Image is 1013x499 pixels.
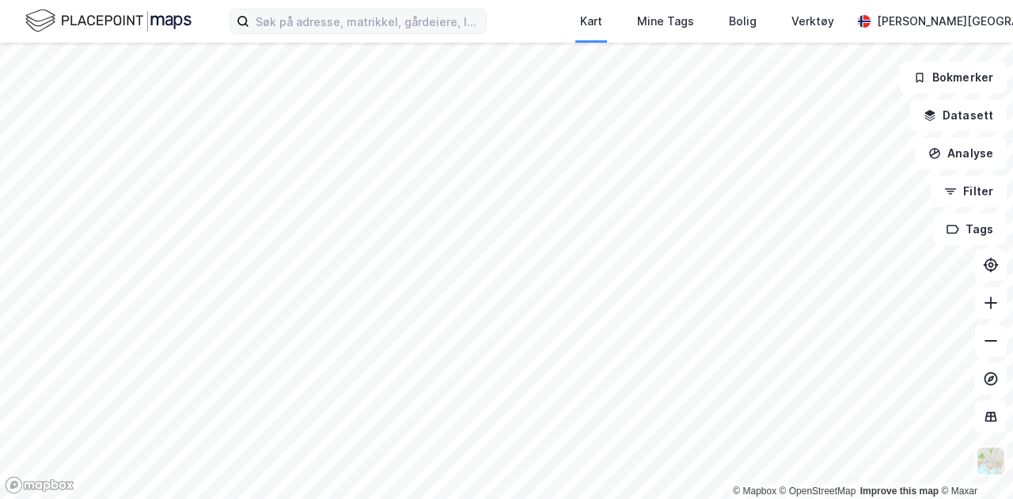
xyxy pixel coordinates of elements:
input: Søk på adresse, matrikkel, gårdeiere, leietakere eller personer [249,9,486,33]
a: Mapbox [733,486,776,497]
img: logo.f888ab2527a4732fd821a326f86c7f29.svg [25,7,192,35]
button: Datasett [910,100,1007,131]
div: Mine Tags [637,12,694,31]
button: Filter [931,176,1007,207]
button: Bokmerker [900,62,1007,93]
div: Bolig [729,12,757,31]
div: Verktøy [791,12,834,31]
button: Analyse [915,138,1007,169]
div: Kart [580,12,602,31]
iframe: Chat Widget [934,423,1013,499]
div: Kontrollprogram for chat [934,423,1013,499]
a: Mapbox homepage [5,476,74,494]
a: Improve this map [860,486,939,497]
a: OpenStreetMap [780,486,856,497]
button: Tags [933,214,1007,245]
